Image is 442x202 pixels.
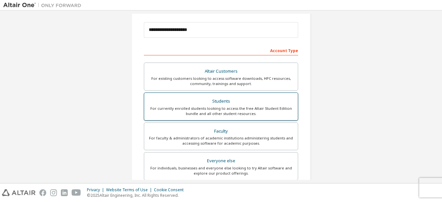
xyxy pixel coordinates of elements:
div: Everyone else [148,156,294,166]
div: Account Type [144,45,298,55]
div: Altair Customers [148,67,294,76]
p: © 2025 Altair Engineering, Inc. All Rights Reserved. [87,193,187,198]
div: Website Terms of Use [106,187,154,193]
img: linkedin.svg [61,189,68,196]
img: Altair One [3,2,85,8]
div: For faculty & administrators of academic institutions administering students and accessing softwa... [148,136,294,146]
div: For existing customers looking to access software downloads, HPC resources, community, trainings ... [148,76,294,86]
div: Faculty [148,127,294,136]
div: Cookie Consent [154,187,187,193]
div: For individuals, businesses and everyone else looking to try Altair software and explore our prod... [148,166,294,176]
img: facebook.svg [39,189,46,196]
img: instagram.svg [50,189,57,196]
div: Students [148,97,294,106]
div: Privacy [87,187,106,193]
img: altair_logo.svg [2,189,35,196]
div: For currently enrolled students looking to access the free Altair Student Edition bundle and all ... [148,106,294,116]
img: youtube.svg [72,189,81,196]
